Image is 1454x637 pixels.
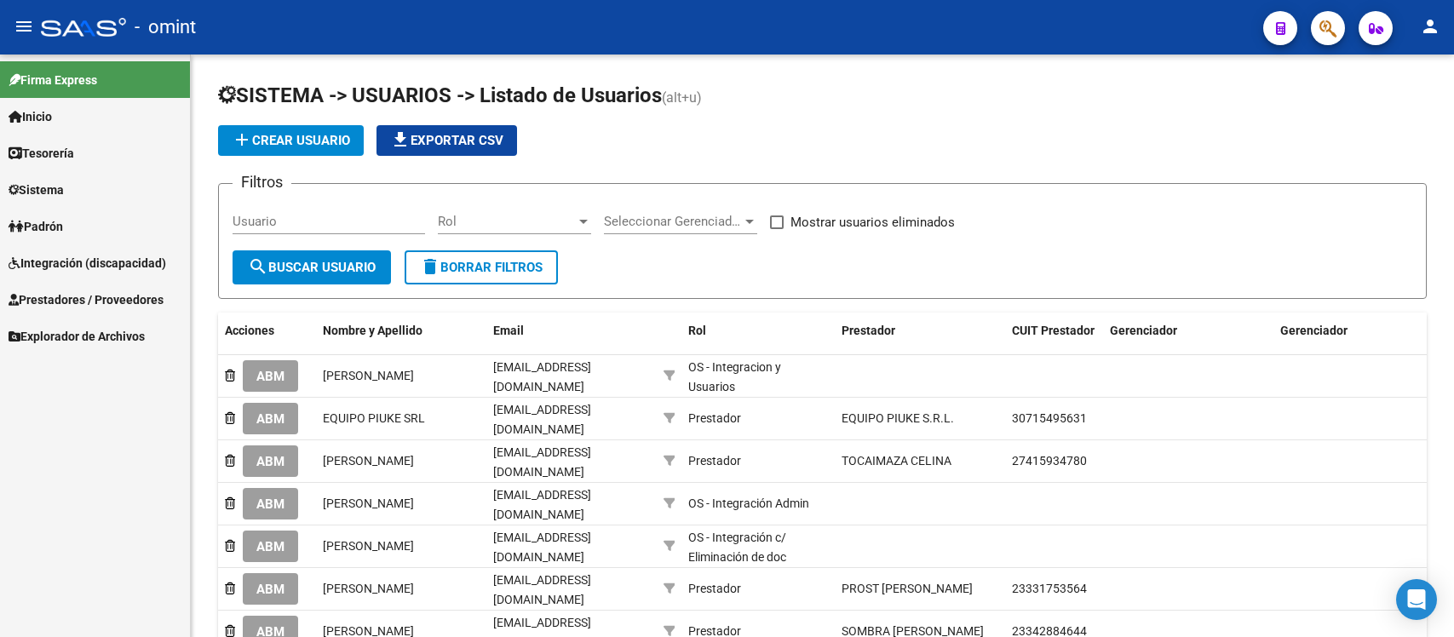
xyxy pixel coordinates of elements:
span: (alt+u) [662,89,702,106]
span: Buscar Usuario [248,260,376,275]
span: Crear Usuario [232,133,350,148]
span: EQUIPO PIUKE S.R.L. [842,411,954,425]
span: ABM [256,496,284,512]
span: [EMAIL_ADDRESS][DOMAIN_NAME] [493,445,591,479]
div: Prestador [688,451,741,471]
datatable-header-cell: Acciones [218,313,316,369]
span: ABM [256,454,284,469]
datatable-header-cell: CUIT Prestador [1005,313,1103,369]
span: - omint [135,9,196,46]
span: Prestadores / Proveedores [9,290,164,309]
div: Prestador [688,409,741,428]
div: OS - Integracion y Usuarios [688,358,828,397]
span: Rol [438,214,576,229]
span: TOCAIMAZA CELINA [842,454,951,468]
span: [PERSON_NAME] [323,539,414,553]
span: 30715495631 [1012,411,1087,425]
span: Inicio [9,107,52,126]
span: CUIT Prestador [1012,324,1095,337]
span: Firma Express [9,71,97,89]
span: Padrón [9,217,63,236]
span: [EMAIL_ADDRESS][DOMAIN_NAME] [493,403,591,436]
button: Buscar Usuario [233,250,391,284]
span: [PERSON_NAME] [323,496,414,510]
mat-icon: person [1420,16,1440,37]
datatable-header-cell: Email [486,313,657,369]
span: Email [493,324,524,337]
div: Open Intercom Messenger [1396,579,1437,620]
span: Prestador [842,324,895,337]
span: 27415934780 [1012,454,1087,468]
button: ABM [243,573,298,605]
span: [PERSON_NAME] [323,369,414,382]
div: OS - Integración Admin [688,494,809,514]
span: ABM [256,539,284,554]
span: Explorador de Archivos [9,327,145,346]
span: SISTEMA -> USUARIOS -> Listado de Usuarios [218,83,662,107]
datatable-header-cell: Gerenciador [1103,313,1273,369]
button: ABM [243,445,298,477]
button: Exportar CSV [376,125,517,156]
span: [EMAIL_ADDRESS][DOMAIN_NAME] [493,488,591,521]
span: Gerenciador [1110,324,1177,337]
span: Sistema [9,181,64,199]
span: EQUIPO PIUKE SRL [323,411,425,425]
span: Mostrar usuarios eliminados [790,212,955,232]
datatable-header-cell: Rol [681,313,835,369]
span: PROST [PERSON_NAME] [842,582,973,595]
mat-icon: delete [420,256,440,277]
span: ABM [256,582,284,597]
button: ABM [243,531,298,562]
mat-icon: add [232,129,252,150]
h3: Filtros [233,170,291,194]
span: Integración (discapacidad) [9,254,166,273]
button: Crear Usuario [218,125,364,156]
span: [PERSON_NAME] [323,582,414,595]
span: Borrar Filtros [420,260,543,275]
span: 23331753564 [1012,582,1087,595]
span: Nombre y Apellido [323,324,422,337]
button: ABM [243,360,298,392]
span: [EMAIL_ADDRESS][DOMAIN_NAME] [493,360,591,393]
span: Gerenciador [1280,324,1348,337]
span: ABM [256,411,284,427]
span: Tesorería [9,144,74,163]
div: OS - Integración c/ Eliminación de doc [688,528,828,567]
span: ABM [256,369,284,384]
span: Exportar CSV [390,133,503,148]
span: [PERSON_NAME] [323,454,414,468]
button: ABM [243,403,298,434]
button: ABM [243,488,298,519]
button: Borrar Filtros [405,250,558,284]
datatable-header-cell: Gerenciador [1273,313,1444,369]
span: [EMAIL_ADDRESS][DOMAIN_NAME] [493,573,591,606]
datatable-header-cell: Nombre y Apellido [316,313,486,369]
mat-icon: search [248,256,268,277]
mat-icon: menu [14,16,34,37]
div: Prestador [688,579,741,599]
span: [EMAIL_ADDRESS][DOMAIN_NAME] [493,531,591,564]
span: Acciones [225,324,274,337]
span: Seleccionar Gerenciador [604,214,742,229]
datatable-header-cell: Prestador [835,313,1005,369]
mat-icon: file_download [390,129,411,150]
span: Rol [688,324,706,337]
